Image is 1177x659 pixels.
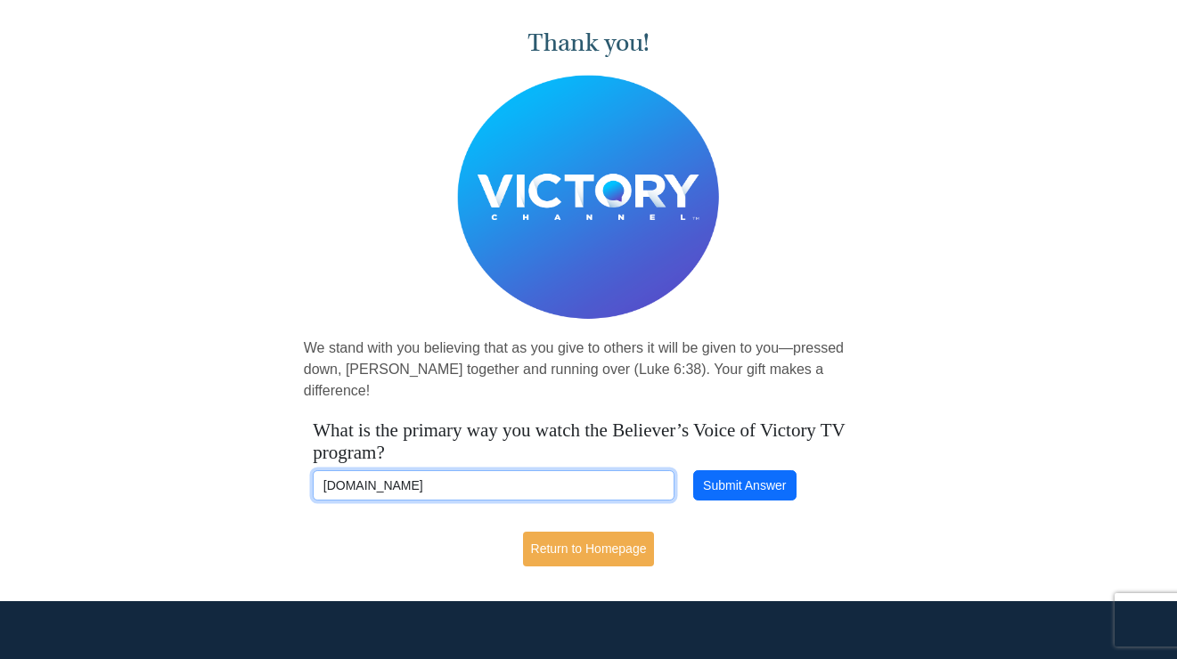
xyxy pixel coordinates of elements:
h4: What is the primary way you watch the Believer’s Voice of Victory TV program? [313,419,864,464]
a: Return to Homepage [523,532,655,566]
button: Submit Answer [693,470,797,500]
img: Believer's Voice of Victory Network [457,75,720,320]
h1: Thank you! [304,28,874,58]
p: We stand with you believing that as you give to others it will be given to you—pressed down, [PER... [304,338,874,402]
